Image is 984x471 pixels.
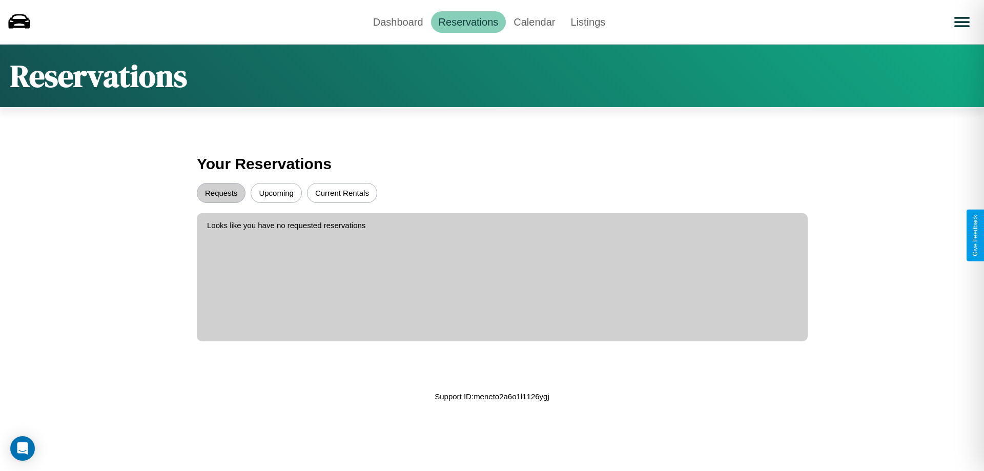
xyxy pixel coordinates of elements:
[365,11,431,33] a: Dashboard
[506,11,563,33] a: Calendar
[948,8,976,36] button: Open menu
[207,218,797,232] p: Looks like you have no requested reservations
[563,11,613,33] a: Listings
[435,390,549,403] p: Support ID: meneto2a6o1l1126ygj
[307,183,377,203] button: Current Rentals
[10,436,35,461] div: Open Intercom Messenger
[251,183,302,203] button: Upcoming
[431,11,506,33] a: Reservations
[972,215,979,256] div: Give Feedback
[197,150,787,178] h3: Your Reservations
[10,55,187,97] h1: Reservations
[197,183,245,203] button: Requests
